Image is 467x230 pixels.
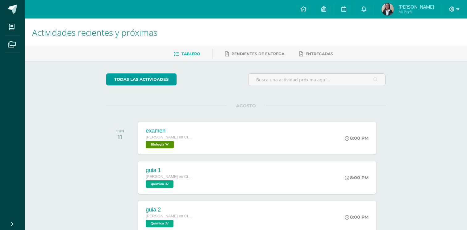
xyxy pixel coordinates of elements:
[146,220,173,227] span: Química 'A'
[306,51,333,56] span: Entregadas
[345,214,369,220] div: 8:00 PM
[398,9,434,14] span: Mi Perfil
[226,103,266,109] span: AGOSTO
[299,49,333,59] a: Entregadas
[146,214,192,218] span: [PERSON_NAME] en Ciencias Biológicas [PERSON_NAME]. CCLL en Ciencias Biológicas
[106,73,177,85] a: todas las Actividades
[231,51,284,56] span: Pendientes de entrega
[398,4,434,10] span: [PERSON_NAME]
[32,27,157,38] span: Actividades recientes y próximas
[146,167,192,174] div: guia 1
[382,3,394,15] img: 02b1ea13f448a07c5df20914186e344a.png
[181,51,200,56] span: Tablero
[248,74,385,86] input: Busca una actividad próxima aquí...
[146,141,174,148] span: Biología 'A'
[146,175,192,179] span: [PERSON_NAME] en Ciencias Biológicas [PERSON_NAME]. CCLL en Ciencias Biológicas
[345,135,369,141] div: 8:00 PM
[116,133,124,141] div: 11
[225,49,284,59] a: Pendientes de entrega
[146,135,192,139] span: [PERSON_NAME] en Ciencias Biológicas [PERSON_NAME]. CCLL en Ciencias Biológicas
[146,180,173,188] span: Química 'A'
[116,129,124,133] div: LUN
[174,49,200,59] a: Tablero
[345,175,369,180] div: 8:00 PM
[146,207,192,213] div: guia 2
[146,128,192,134] div: examen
